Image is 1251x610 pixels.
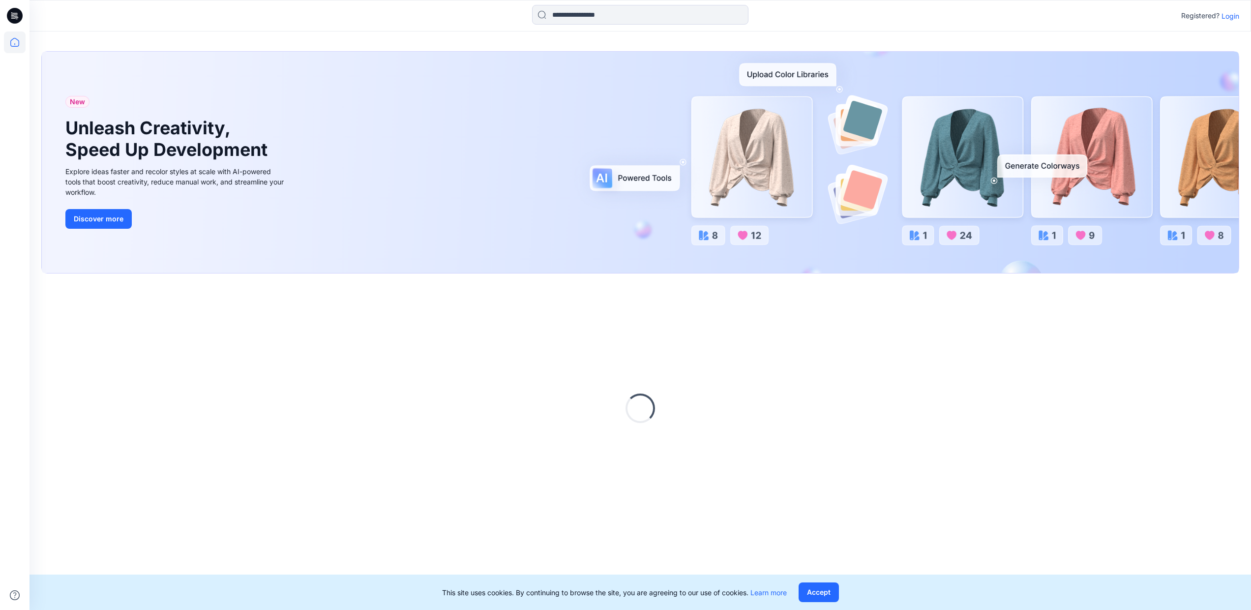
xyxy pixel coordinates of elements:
[70,96,85,108] span: New
[750,588,787,597] a: Learn more
[442,587,787,598] p: This site uses cookies. By continuing to browse the site, you are agreeing to our use of cookies.
[65,209,132,229] button: Discover more
[1221,11,1239,21] p: Login
[65,166,287,197] div: Explore ideas faster and recolor styles at scale with AI-powered tools that boost creativity, red...
[65,209,287,229] a: Discover more
[799,582,839,602] button: Accept
[65,118,272,160] h1: Unleash Creativity, Speed Up Development
[1181,10,1220,22] p: Registered?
